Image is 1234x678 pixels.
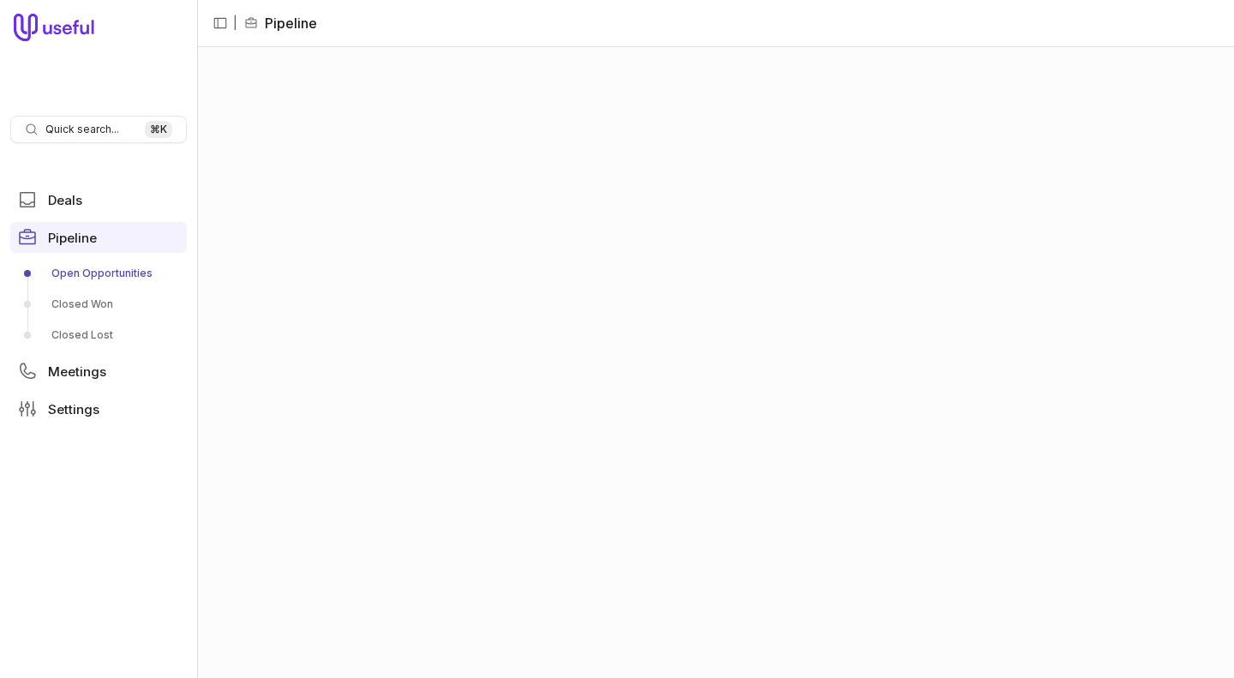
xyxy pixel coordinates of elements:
[10,321,187,349] a: Closed Lost
[10,260,187,349] div: Pipeline submenu
[48,231,97,244] span: Pipeline
[145,121,172,138] kbd: ⌘ K
[233,13,237,33] span: |
[10,291,187,318] a: Closed Won
[10,222,187,253] a: Pipeline
[207,10,233,36] button: Collapse sidebar
[48,194,82,207] span: Deals
[45,123,119,136] span: Quick search...
[48,365,106,378] span: Meetings
[10,260,187,287] a: Open Opportunities
[10,184,187,215] a: Deals
[244,13,317,33] li: Pipeline
[10,393,187,424] a: Settings
[48,403,99,416] span: Settings
[10,356,187,387] a: Meetings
